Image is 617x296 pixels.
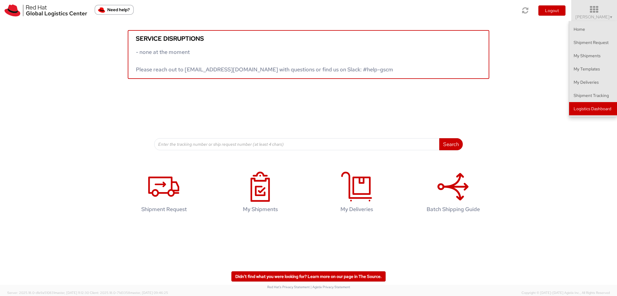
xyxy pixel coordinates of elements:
[414,206,492,212] h4: Batch Shipping Guide
[521,291,610,295] span: Copyright © [DATE]-[DATE] Agistix Inc., All Rights Reserved
[569,49,617,62] a: My Shipments
[215,165,305,222] a: My Shipments
[408,165,498,222] a: Batch Shipping Guide
[569,89,617,102] a: Shipment Tracking
[311,285,350,289] a: | Agistix Privacy Statement
[312,165,402,222] a: My Deliveries
[128,30,489,79] a: Service disruptions - none at the moment Please reach out to [EMAIL_ADDRESS][DOMAIN_NAME] with qu...
[569,76,617,89] a: My Deliveries
[136,35,481,42] h5: Service disruptions
[7,291,89,295] span: Server: 2025.18.0-d1e9a510831
[569,102,617,115] a: Logistics Dashboard
[130,291,168,295] span: master, [DATE] 09:46:25
[5,5,87,17] img: rh-logistics-00dfa346123c4ec078e1.svg
[136,48,393,73] span: - none at the moment Please reach out to [EMAIL_ADDRESS][DOMAIN_NAME] with questions or find us o...
[90,291,168,295] span: Client: 2025.18.0-71d3358
[154,138,440,150] input: Enter the tracking number or ship request number (at least 4 chars)
[569,23,617,36] a: Home
[318,206,396,212] h4: My Deliveries
[609,15,613,20] span: ▼
[55,291,89,295] span: master, [DATE] 11:12:30
[575,14,613,20] span: [PERSON_NAME]
[439,138,463,150] button: Search
[221,206,299,212] h4: My Shipments
[267,285,310,289] a: Red Hat's Privacy Statement
[538,5,565,16] button: Logout
[95,5,134,15] button: Need help?
[231,271,386,282] a: Didn't find what you were looking for? Learn more on our page in The Source.
[119,165,209,222] a: Shipment Request
[125,206,203,212] h4: Shipment Request
[569,62,617,76] a: My Templates
[569,36,617,49] a: Shipment Request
